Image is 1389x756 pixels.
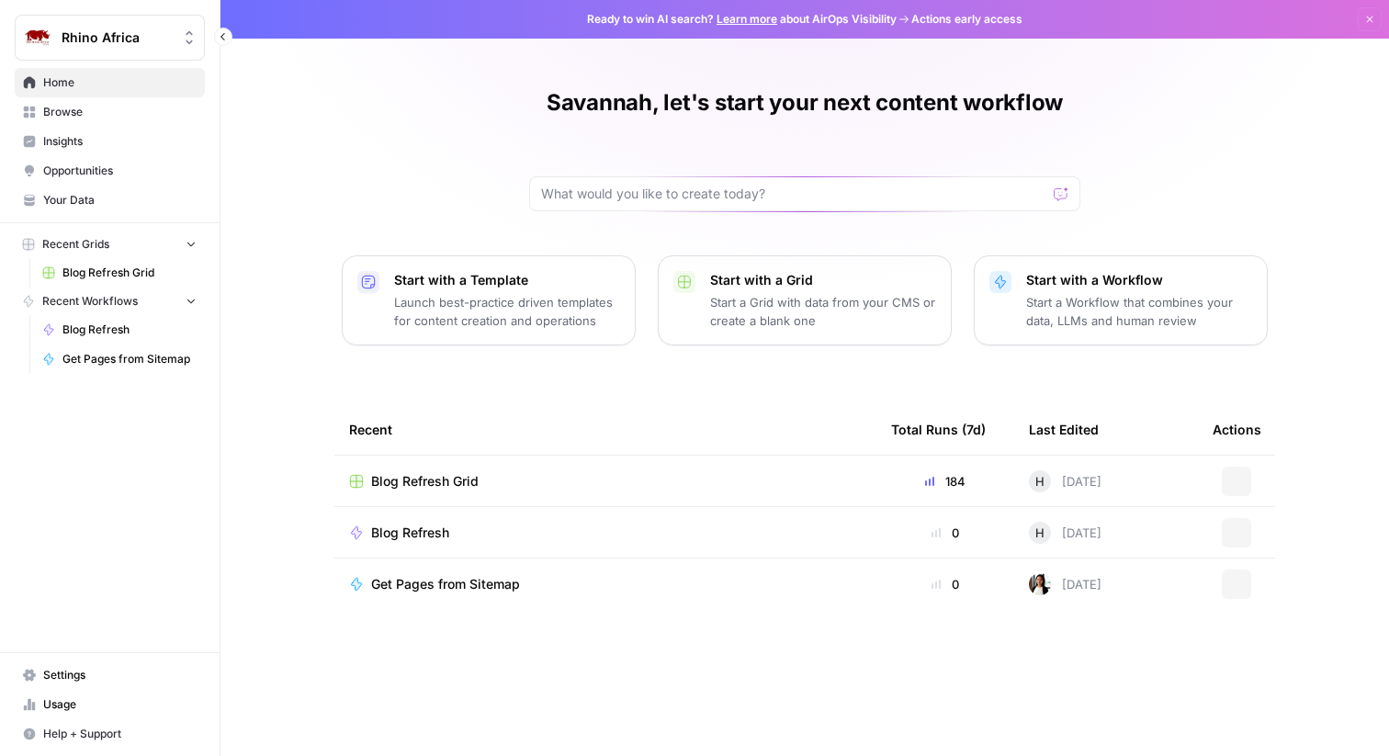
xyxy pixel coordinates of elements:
[43,104,197,120] span: Browse
[1026,271,1252,289] p: Start with a Workflow
[1029,573,1101,595] div: [DATE]
[62,322,197,338] span: Blog Refresh
[15,156,205,186] a: Opportunities
[394,293,620,330] p: Launch best-practice driven templates for content creation and operations
[710,271,936,289] p: Start with a Grid
[891,575,999,593] div: 0
[15,719,205,749] button: Help + Support
[371,472,479,491] span: Blog Refresh Grid
[891,404,986,455] div: Total Runs (7d)
[1026,293,1252,330] p: Start a Workflow that combines your data, LLMs and human review
[43,192,197,209] span: Your Data
[342,255,636,345] button: Start with a TemplateLaunch best-practice driven templates for content creation and operations
[43,726,197,742] span: Help + Support
[15,231,205,258] button: Recent Grids
[349,575,862,593] a: Get Pages from Sitemap
[43,163,197,179] span: Opportunities
[1029,522,1101,544] div: [DATE]
[43,667,197,683] span: Settings
[15,186,205,215] a: Your Data
[62,351,197,367] span: Get Pages from Sitemap
[371,524,449,542] span: Blog Refresh
[43,696,197,713] span: Usage
[34,344,205,374] a: Get Pages from Sitemap
[394,271,620,289] p: Start with a Template
[891,524,999,542] div: 0
[34,315,205,344] a: Blog Refresh
[371,575,520,593] span: Get Pages from Sitemap
[891,472,999,491] div: 184
[349,524,862,542] a: Blog Refresh
[349,404,862,455] div: Recent
[62,28,173,47] span: Rhino Africa
[1029,573,1051,595] img: xqjo96fmx1yk2e67jao8cdkou4un
[974,255,1268,345] button: Start with a WorkflowStart a Workflow that combines your data, LLMs and human review
[62,265,197,281] span: Blog Refresh Grid
[658,255,952,345] button: Start with a GridStart a Grid with data from your CMS or create a blank one
[15,68,205,97] a: Home
[34,258,205,288] a: Blog Refresh Grid
[15,15,205,61] button: Workspace: Rhino Africa
[15,127,205,156] a: Insights
[42,236,109,253] span: Recent Grids
[587,11,897,28] span: Ready to win AI search? about AirOps Visibility
[15,97,205,127] a: Browse
[1029,404,1099,455] div: Last Edited
[21,21,54,54] img: Rhino Africa Logo
[1035,472,1045,491] span: H
[541,185,1046,203] input: What would you like to create today?
[547,88,1063,118] h1: Savannah, let's start your next content workflow
[1213,404,1261,455] div: Actions
[349,472,862,491] a: Blog Refresh Grid
[43,74,197,91] span: Home
[1029,470,1101,492] div: [DATE]
[15,660,205,690] a: Settings
[43,133,197,150] span: Insights
[15,690,205,719] a: Usage
[911,11,1022,28] span: Actions early access
[15,288,205,315] button: Recent Workflows
[710,293,936,330] p: Start a Grid with data from your CMS or create a blank one
[717,12,777,26] a: Learn more
[42,293,138,310] span: Recent Workflows
[1035,524,1045,542] span: H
